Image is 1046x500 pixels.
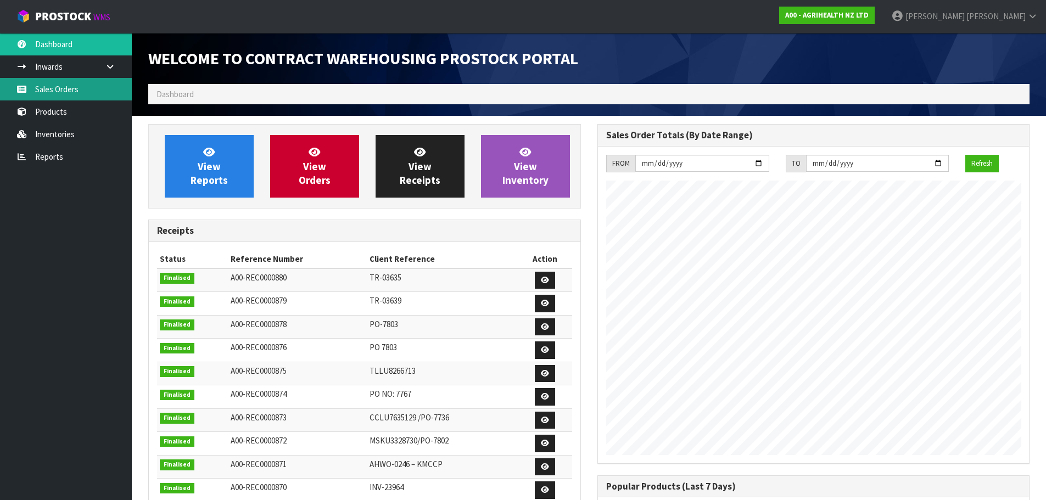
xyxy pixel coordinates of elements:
[35,9,91,24] span: ProStock
[965,155,999,172] button: Refresh
[231,482,287,492] span: A00-REC0000870
[93,12,110,23] small: WMS
[370,295,401,306] span: TR-03639
[966,11,1026,21] span: [PERSON_NAME]
[231,272,287,283] span: A00-REC0000880
[370,412,449,423] span: CCLU7635129 /PO-7736
[160,273,194,284] span: Finalised
[231,366,287,376] span: A00-REC0000875
[156,89,194,99] span: Dashboard
[370,342,397,352] span: PO 7803
[160,296,194,307] span: Finalised
[231,412,287,423] span: A00-REC0000873
[400,145,440,187] span: View Receipts
[231,319,287,329] span: A00-REC0000878
[606,481,1021,492] h3: Popular Products (Last 7 Days)
[231,342,287,352] span: A00-REC0000876
[370,319,398,329] span: PO-7803
[160,319,194,330] span: Finalised
[370,389,411,399] span: PO NO: 7767
[606,130,1021,141] h3: Sales Order Totals (By Date Range)
[231,459,287,469] span: A00-REC0000871
[160,436,194,447] span: Finalised
[905,11,965,21] span: [PERSON_NAME]
[370,459,443,469] span: AHWO-0246 – KMCCP
[148,48,578,69] span: Welcome to Contract Warehousing ProStock Portal
[502,145,549,187] span: View Inventory
[160,483,194,494] span: Finalised
[481,135,570,198] a: ViewInventory
[606,155,635,172] div: FROM
[157,250,228,268] th: Status
[160,343,194,354] span: Finalised
[299,145,331,187] span: View Orders
[231,435,287,446] span: A00-REC0000872
[518,250,572,268] th: Action
[785,10,869,20] strong: A00 - AGRIHEALTH NZ LTD
[228,250,367,268] th: Reference Number
[786,155,806,172] div: TO
[270,135,359,198] a: ViewOrders
[231,295,287,306] span: A00-REC0000879
[370,482,404,492] span: INV-23964
[231,389,287,399] span: A00-REC0000874
[367,250,518,268] th: Client Reference
[160,390,194,401] span: Finalised
[160,413,194,424] span: Finalised
[191,145,228,187] span: View Reports
[370,366,416,376] span: TLLU8266713
[165,135,254,198] a: ViewReports
[160,366,194,377] span: Finalised
[370,435,449,446] span: MSKU3328730/PO-7802
[376,135,465,198] a: ViewReceipts
[370,272,401,283] span: TR-03635
[160,459,194,470] span: Finalised
[157,226,572,236] h3: Receipts
[16,9,30,23] img: cube-alt.png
